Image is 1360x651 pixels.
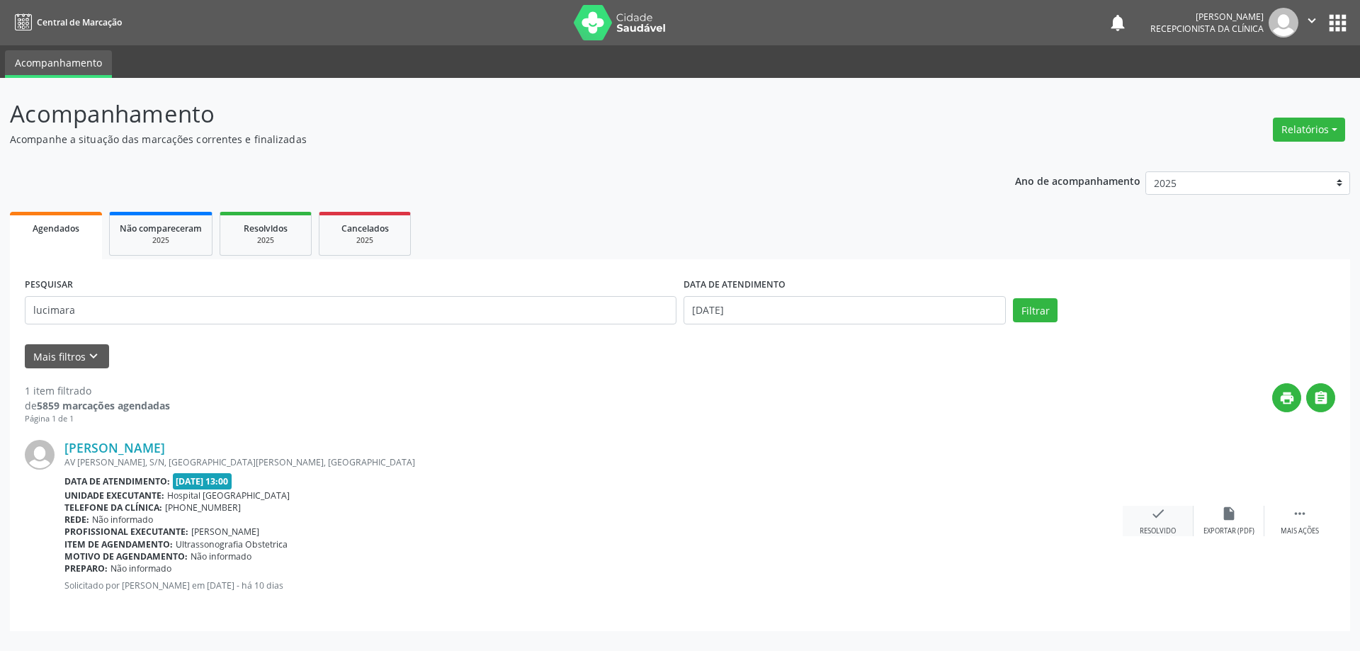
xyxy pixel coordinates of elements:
button:  [1298,8,1325,38]
span: Central de Marcação [37,16,122,28]
button:  [1306,383,1335,412]
button: Relatórios [1273,118,1345,142]
div: [PERSON_NAME] [1150,11,1264,23]
button: apps [1325,11,1350,35]
div: Mais ações [1281,526,1319,536]
div: 2025 [120,235,202,246]
b: Data de atendimento: [64,475,170,487]
span: Não compareceram [120,222,202,234]
b: Preparo: [64,562,108,574]
b: Telefone da clínica: [64,502,162,514]
i:  [1292,506,1308,521]
label: DATA DE ATENDIMENTO [684,274,786,296]
div: Exportar (PDF) [1203,526,1254,536]
i: insert_drive_file [1221,506,1237,521]
img: img [1269,8,1298,38]
span: [PHONE_NUMBER] [165,502,241,514]
p: Acompanhe a situação das marcações correntes e finalizadas [10,132,948,147]
button: notifications [1108,13,1128,33]
label: PESQUISAR [25,274,73,296]
div: 2025 [329,235,400,246]
span: [PERSON_NAME] [191,526,259,538]
button: Mais filtroskeyboard_arrow_down [25,344,109,369]
strong: 5859 marcações agendadas [37,399,170,412]
b: Unidade executante: [64,489,164,502]
button: print [1272,383,1301,412]
span: Recepcionista da clínica [1150,23,1264,35]
button: Filtrar [1013,298,1058,322]
span: [DATE] 13:00 [173,473,232,489]
div: Resolvido [1140,526,1176,536]
b: Item de agendamento: [64,538,173,550]
span: Cancelados [341,222,389,234]
div: 2025 [230,235,301,246]
p: Acompanhamento [10,96,948,132]
div: Página 1 de 1 [25,413,170,425]
img: img [25,440,55,470]
b: Motivo de agendamento: [64,550,188,562]
i:  [1313,390,1329,406]
div: 1 item filtrado [25,383,170,398]
span: Agendados [33,222,79,234]
span: Resolvidos [244,222,288,234]
a: [PERSON_NAME] [64,440,165,455]
i:  [1304,13,1320,28]
span: Não informado [92,514,153,526]
input: Nome, CNS [25,296,676,324]
span: Não informado [110,562,171,574]
i: check [1150,506,1166,521]
span: Não informado [191,550,251,562]
span: Hospital [GEOGRAPHIC_DATA] [167,489,290,502]
i: keyboard_arrow_down [86,349,101,364]
span: Ultrassonografia Obstetrica [176,538,288,550]
b: Profissional executante: [64,526,188,538]
div: AV [PERSON_NAME], S/N, [GEOGRAPHIC_DATA][PERSON_NAME], [GEOGRAPHIC_DATA] [64,456,1123,468]
a: Central de Marcação [10,11,122,34]
p: Solicitado por [PERSON_NAME] em [DATE] - há 10 dias [64,579,1123,591]
b: Rede: [64,514,89,526]
i: print [1279,390,1295,406]
p: Ano de acompanhamento [1015,171,1140,189]
input: Selecione um intervalo [684,296,1006,324]
a: Acompanhamento [5,50,112,78]
div: de [25,398,170,413]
